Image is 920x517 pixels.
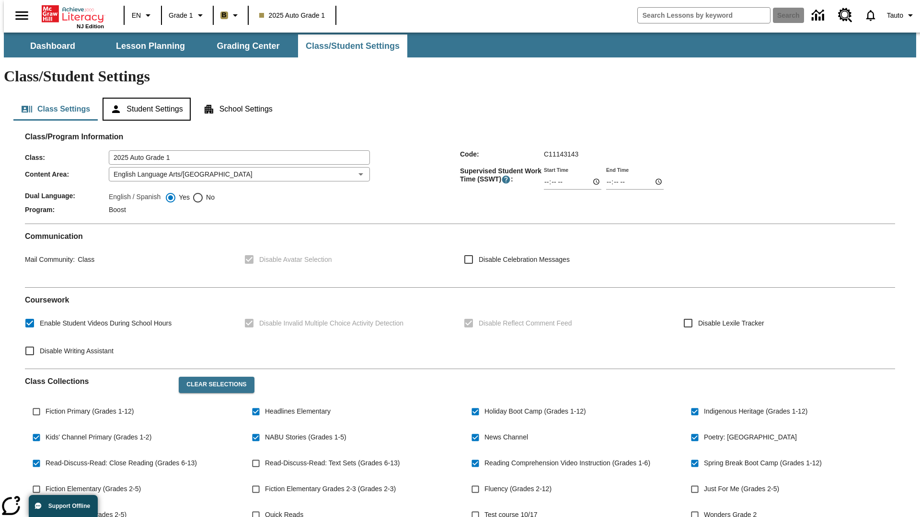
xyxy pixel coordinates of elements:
span: EN [132,11,141,21]
span: Read-Discuss-Read: Close Reading (Grades 6-13) [46,458,197,468]
span: B [222,9,227,21]
span: Code : [460,150,544,158]
span: NABU Stories (Grades 1-5) [265,432,346,442]
button: Support Offline [29,495,98,517]
span: Fiction Elementary Grades 2-3 (Grades 2-3) [265,484,396,494]
span: Yes [176,192,190,202]
span: Class [75,256,94,263]
span: Disable Lexile Tracker [698,318,764,328]
span: Tauto [887,11,903,21]
div: Home [42,3,104,29]
span: 2025 Auto Grade 1 [259,11,325,21]
h2: Class/Program Information [25,132,895,141]
h2: Course work [25,295,895,304]
a: Resource Center, Will open in new tab [832,2,858,28]
span: Headlines Elementary [265,406,331,416]
button: Dashboard [5,34,101,57]
label: End Time [606,166,629,173]
button: Profile/Settings [883,7,920,24]
span: Support Offline [48,503,90,509]
span: Just For Me (Grades 2-5) [704,484,779,494]
span: C11143143 [544,150,578,158]
span: Supervised Student Work Time (SSWT) : [460,167,544,184]
label: English / Spanish [109,192,161,203]
span: Disable Celebration Messages [479,255,570,265]
button: Boost Class color is light brown. Change class color [217,7,245,24]
span: Holiday Boot Camp (Grades 1-12) [484,406,586,416]
label: Start Time [544,166,568,173]
div: Communication [25,232,895,280]
span: Poetry: [GEOGRAPHIC_DATA] [704,432,797,442]
div: Class/Program Information [25,142,895,216]
button: Grading Center [200,34,296,57]
span: Enable Student Videos During School Hours [40,318,172,328]
span: Grade 1 [169,11,193,21]
div: Class/Student Settings [13,98,907,121]
span: Class : [25,154,109,161]
span: Fiction Primary (Grades 1-12) [46,406,134,416]
span: Dual Language : [25,192,109,200]
a: Home [42,4,104,23]
button: Student Settings [103,98,190,121]
span: Fiction Elementary (Grades 2-5) [46,484,141,494]
div: English Language Arts/[GEOGRAPHIC_DATA] [109,167,370,181]
span: Fluency (Grades 2-12) [484,484,552,494]
div: SubNavbar [4,34,408,57]
button: Supervised Student Work Time is the timeframe when students can take LevelSet and when lessons ar... [501,175,511,184]
span: Dashboard [30,41,75,52]
span: Class/Student Settings [306,41,400,52]
button: Lesson Planning [103,34,198,57]
span: Disable Reflect Comment Feed [479,318,572,328]
button: School Settings [195,98,280,121]
span: Disable Avatar Selection [259,255,332,265]
span: Kids' Channel Primary (Grades 1-2) [46,432,151,442]
div: SubNavbar [4,33,916,57]
h2: Class Collections [25,377,171,386]
span: No [204,192,215,202]
div: Coursework [25,295,895,361]
button: Grade: Grade 1, Select a grade [165,7,210,24]
a: Data Center [806,2,832,29]
span: News Channel [484,432,528,442]
span: Spring Break Boot Camp (Grades 1-12) [704,458,822,468]
button: Class Settings [13,98,98,121]
span: Content Area : [25,170,109,178]
a: Notifications [858,3,883,28]
span: Indigenous Heritage (Grades 1-12) [704,406,807,416]
h1: Class/Student Settings [4,67,916,85]
button: Clear Selections [179,377,254,393]
span: Boost [109,206,126,214]
input: Class [109,150,370,165]
span: Program : [25,206,109,214]
span: Disable Invalid Multiple Choice Activity Detection [259,318,403,328]
span: Lesson Planning [116,41,185,52]
span: Disable Writing Assistant [40,346,114,356]
span: Reading Comprehension Video Instruction (Grades 1-6) [484,458,650,468]
h2: Communication [25,232,895,241]
button: Open side menu [8,1,36,30]
input: search field [638,8,770,23]
button: Language: EN, Select a language [127,7,158,24]
span: Read-Discuss-Read: Text Sets (Grades 6-13) [265,458,400,468]
span: Grading Center [217,41,279,52]
button: Class/Student Settings [298,34,407,57]
span: Mail Community : [25,256,75,263]
span: NJ Edition [77,23,104,29]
